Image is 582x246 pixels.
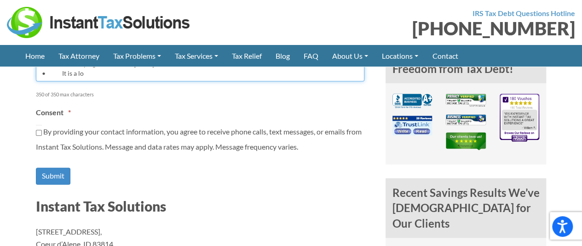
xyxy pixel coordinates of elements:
[325,45,375,67] a: About Us
[446,132,486,150] img: TrustPilot
[425,45,465,67] a: Contact
[297,45,325,67] a: FAQ
[392,116,432,135] img: TrustLink
[168,45,225,67] a: Tax Services
[446,94,486,106] img: Privacy Verified
[446,117,486,126] a: Business Verified
[7,17,191,26] a: Instant Tax Solutions Logo
[298,19,576,38] div: [PHONE_NUMBER]
[18,45,52,67] a: Home
[7,7,191,38] img: Instant Tax Solutions Logo
[375,45,425,67] a: Locations
[446,139,486,148] a: TrustPilot
[36,108,71,117] label: Consent
[269,45,297,67] a: Blog
[52,45,106,67] a: Tax Attorney
[106,45,168,67] a: Tax Problems
[392,94,432,108] img: BBB A+
[225,45,269,67] a: Tax Relief
[36,168,70,184] input: Submit
[386,178,547,238] h4: Recent Savings Results We’ve [DEMOGRAPHIC_DATA] for Our Clients
[446,98,486,107] a: Privacy Verified
[36,83,338,99] div: 350 of 350 max characters
[500,94,540,141] img: iVouch Reviews
[36,196,372,216] h3: Instant Tax Solutions
[446,114,486,125] img: Business Verified
[473,9,575,17] strong: IRS Tax Debt Questions Hotline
